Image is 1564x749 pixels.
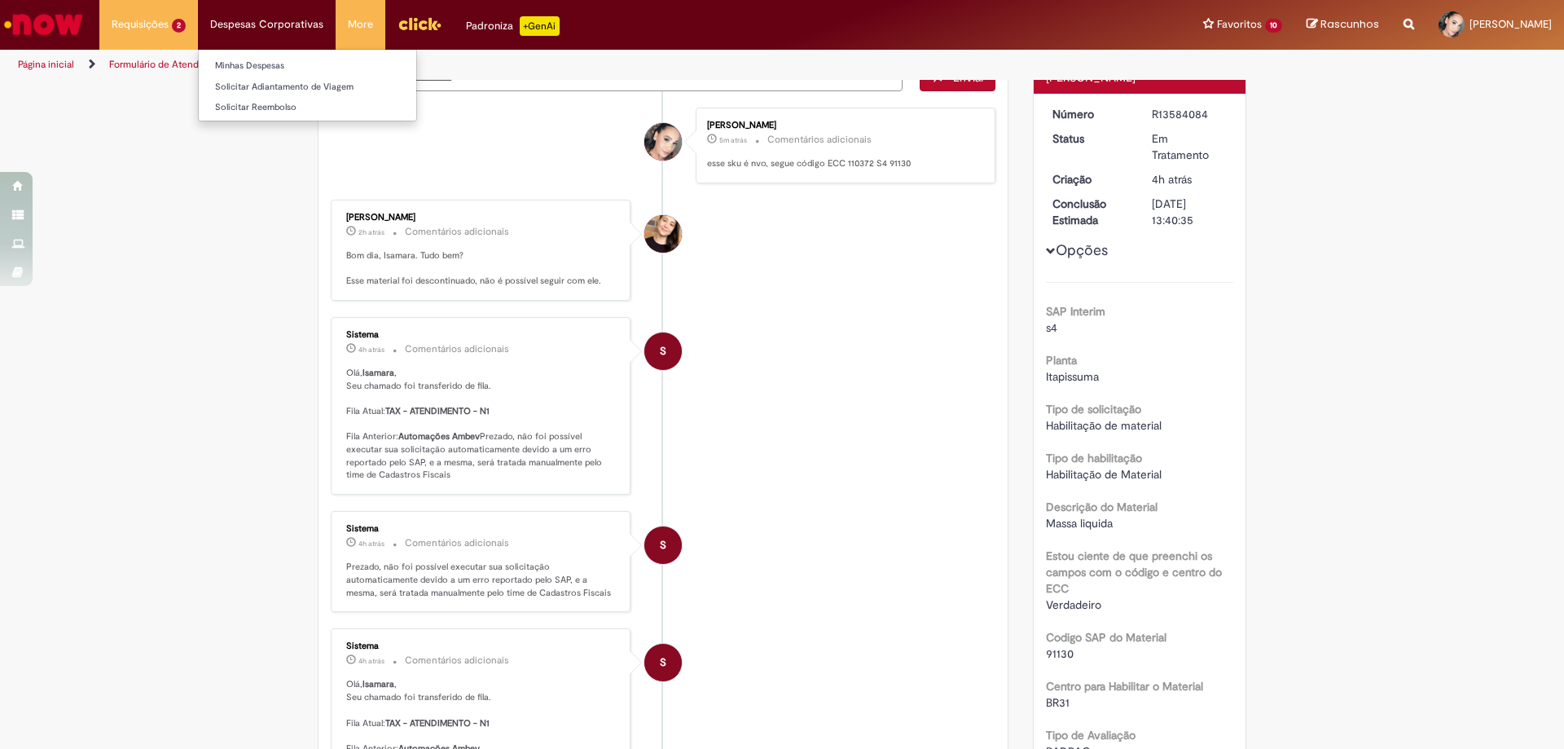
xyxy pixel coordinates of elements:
div: Sistema [346,524,617,534]
a: Rascunhos [1307,17,1379,33]
img: click_logo_yellow_360x200.png [398,11,442,36]
a: Página inicial [18,58,74,71]
b: Automações Ambev [398,430,480,443]
span: 10 [1265,19,1282,33]
div: [PERSON_NAME] [346,213,617,222]
small: Comentários adicionais [405,536,509,550]
b: Codigo SAP do Material [1046,630,1166,645]
dt: Conclusão Estimada [1040,196,1140,228]
span: Habilitação de material [1046,418,1162,433]
small: Comentários adicionais [405,654,509,667]
div: System [644,644,682,681]
span: 4h atrás [1152,172,1192,187]
a: Formulário de Atendimento [109,58,230,71]
b: TAX - ATENDIMENTO - N1 [385,717,490,729]
div: [PERSON_NAME] [707,121,978,130]
span: Despesas Corporativas [210,16,323,33]
dt: Número [1040,106,1140,122]
b: Tipo de solicitação [1046,402,1141,416]
div: Sabrina De Vasconcelos [644,215,682,253]
p: Prezado, não foi possível executar sua solicitação automaticamente devido a um erro reportado pel... [346,561,617,599]
span: 4h atrás [358,539,384,549]
p: Bom dia, Isamara. Tudo bem? Esse material foi descontinuado, não é possível seguir com ele. [346,249,617,288]
a: Solicitar Reembolso [199,99,416,117]
b: Tipo de habilitação [1046,451,1142,465]
span: Massa liquida [1046,516,1113,531]
b: Estou ciente de que preenchi os campos com o código e centro do ECC [1046,549,1222,596]
span: Verdadeiro [1046,597,1101,612]
dt: Status [1040,130,1140,147]
b: Isamara [362,367,394,379]
span: 2 [172,19,186,33]
small: Comentários adicionais [405,342,509,356]
div: Em Tratamento [1152,130,1228,163]
ul: Despesas Corporativas [198,49,417,121]
b: SAP Interim [1046,304,1105,319]
span: S [660,332,666,371]
div: System [644,333,682,370]
span: Itapissuma [1046,369,1099,384]
b: TAX - ATENDIMENTO - N1 [385,405,490,417]
div: System [644,527,682,564]
span: [PERSON_NAME] [1470,17,1552,31]
time: 01/10/2025 12:24:15 [719,135,747,145]
b: Descrição do Material [1046,500,1158,514]
p: Olá, , Seu chamado foi transferido de fila. Fila Atual: Fila Anterior: Prezado, não foi possível ... [346,367,617,482]
span: More [348,16,373,33]
span: 4h atrás [358,345,384,355]
a: Minhas Despesas [199,57,416,75]
span: Favoritos [1217,16,1262,33]
b: Planta [1046,353,1077,368]
span: S [660,643,666,682]
ul: Trilhas de página [12,50,1030,80]
div: R13584084 [1152,106,1228,122]
p: +GenAi [520,16,560,36]
a: Solicitar Adiantamento de Viagem [199,78,416,96]
span: 4h atrás [358,656,384,666]
span: Enviar [953,70,985,85]
p: esse sku é nvo, segue código ECC 110372 S4 91130 [707,157,978,170]
time: 01/10/2025 08:10:31 [358,345,384,355]
span: Habilitação de Material [1046,467,1162,482]
time: 01/10/2025 08:10:31 [358,656,384,666]
span: Rascunhos [1320,16,1379,32]
span: 5m atrás [719,135,747,145]
div: [DATE] 13:40:35 [1152,196,1228,228]
span: S [660,526,666,565]
time: 01/10/2025 10:19:26 [358,227,384,237]
span: 91130 [1046,646,1074,661]
span: BR31 [1046,695,1070,710]
span: s4 [1046,320,1057,335]
small: Comentários adicionais [405,225,509,239]
img: ServiceNow [2,8,86,41]
span: Requisições [112,16,169,33]
time: 01/10/2025 08:10:18 [1152,172,1192,187]
div: Sistema [346,641,617,651]
time: 01/10/2025 08:10:31 [358,539,384,549]
div: Isamara Vitoria Correia De Andrade [644,123,682,161]
div: Sistema [346,330,617,340]
b: Isamara [362,678,394,690]
div: Padroniza [466,16,560,36]
small: Comentários adicionais [767,133,872,147]
div: 01/10/2025 08:10:18 [1152,171,1228,187]
span: 2h atrás [358,227,384,237]
b: Centro para Habilitar o Material [1046,679,1203,694]
dt: Criação [1040,171,1140,187]
b: Tipo de Avaliação [1046,728,1136,742]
